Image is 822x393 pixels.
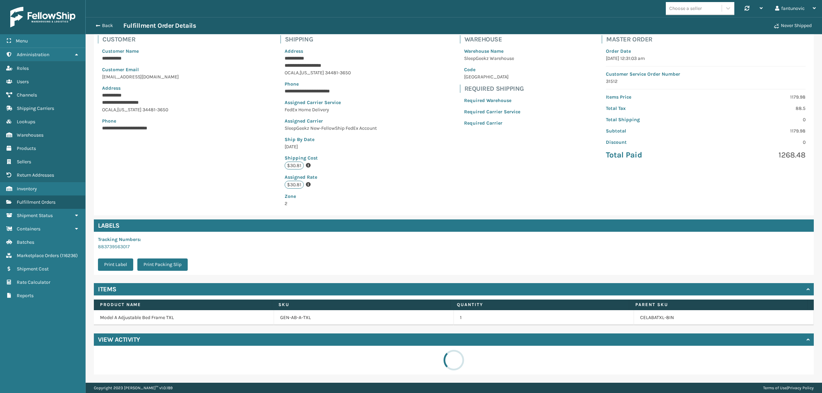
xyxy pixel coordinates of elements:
[285,181,304,189] p: $30.81
[285,70,299,76] span: OCALA
[285,143,378,150] p: [DATE]
[17,253,59,258] span: Marketplace Orders
[280,314,311,321] a: GEN-AB-A-TXL
[634,310,814,325] td: CELABATXL-8IN
[17,213,53,218] span: Shipment Status
[17,119,35,125] span: Lookups
[94,383,173,393] p: Copyright 2023 [PERSON_NAME]™ v 1.0.189
[285,174,378,181] p: Assigned Rate
[92,23,123,29] button: Back
[325,70,351,76] span: 34481-3650
[94,310,274,325] td: Model A Adjustable Bed Frame TXL
[94,219,814,232] h4: Labels
[98,285,116,293] h4: Items
[17,293,34,299] span: Reports
[299,70,300,76] span: ,
[606,93,701,101] p: Items Price
[464,66,520,73] p: Code
[123,22,196,30] h3: Fulfillment Order Details
[763,383,814,393] div: |
[17,266,49,272] span: Shipment Cost
[285,35,382,43] h4: Shipping
[16,38,28,44] span: Menu
[774,24,779,28] i: Never Shipped
[285,154,378,162] p: Shipping Cost
[17,199,55,205] span: Fulfillment Orders
[710,127,806,135] p: 1179.98
[17,92,37,98] span: Channels
[98,244,130,250] a: 883739563017
[454,310,634,325] td: 1
[285,136,378,143] p: Ship By Date
[606,78,806,85] p: 31512
[464,55,520,62] p: SleepGeekz Warehouse
[464,119,520,127] p: Required Carrier
[17,79,29,85] span: Users
[669,5,702,12] div: Choose a seller
[17,279,50,285] span: Rate Calculator
[17,65,29,71] span: Roles
[102,85,121,91] span: Address
[285,106,378,113] p: FedEx Home Delivery
[10,7,75,27] img: logo
[278,302,444,308] label: SKU
[285,80,378,88] p: Phone
[285,193,378,206] span: 2
[17,159,31,165] span: Sellers
[102,117,199,125] p: Phone
[464,85,524,93] h4: Required Shipping
[464,73,520,80] p: [GEOGRAPHIC_DATA]
[17,239,34,245] span: Batches
[285,117,378,125] p: Assigned Carrier
[710,93,806,101] p: 1179.98
[606,35,810,43] h4: Master Order
[102,73,199,80] p: [EMAIL_ADDRESS][DOMAIN_NAME]
[710,150,806,160] p: 1268.48
[606,71,806,78] p: Customer Service Order Number
[285,99,378,106] p: Assigned Carrier Service
[606,105,701,112] p: Total Tax
[606,116,701,123] p: Total Shipping
[102,35,203,43] h4: Customer
[285,193,378,200] p: Zone
[464,48,520,55] p: Warehouse Name
[285,162,304,169] p: $30.81
[606,150,701,160] p: Total Paid
[116,107,117,113] span: ,
[606,139,701,146] p: Discount
[710,105,806,112] p: 88.5
[102,107,116,113] span: OCALA
[98,258,133,271] button: Print Label
[285,125,378,132] p: SleepGeekz New-FellowShip FedEx Account
[464,108,520,115] p: Required Carrier Service
[763,385,787,390] a: Terms of Use
[17,145,36,151] span: Products
[285,48,303,54] span: Address
[17,226,40,232] span: Containers
[17,186,37,192] span: Inventory
[710,116,806,123] p: 0
[17,105,54,111] span: Shipping Carriers
[606,55,806,62] p: [DATE] 12:31:03 am
[142,107,168,113] span: 34481-3650
[100,302,266,308] label: Product Name
[635,302,801,308] label: Parent SKU
[788,385,814,390] a: Privacy Policy
[17,172,54,178] span: Return Addresses
[17,132,43,138] span: Warehouses
[102,66,199,73] p: Customer Email
[98,237,141,242] span: Tracking Numbers :
[17,52,49,58] span: Administration
[60,253,78,258] span: ( 116236 )
[606,127,701,135] p: Subtotal
[98,335,140,344] h4: View Activity
[606,48,806,55] p: Order Date
[710,139,806,146] p: 0
[770,19,816,33] button: Never Shipped
[300,70,324,76] span: [US_STATE]
[464,97,520,104] p: Required Warehouse
[457,302,623,308] label: Quantity
[464,35,524,43] h4: Warehouse
[137,258,188,271] button: Print Packing Slip
[117,107,141,113] span: [US_STATE]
